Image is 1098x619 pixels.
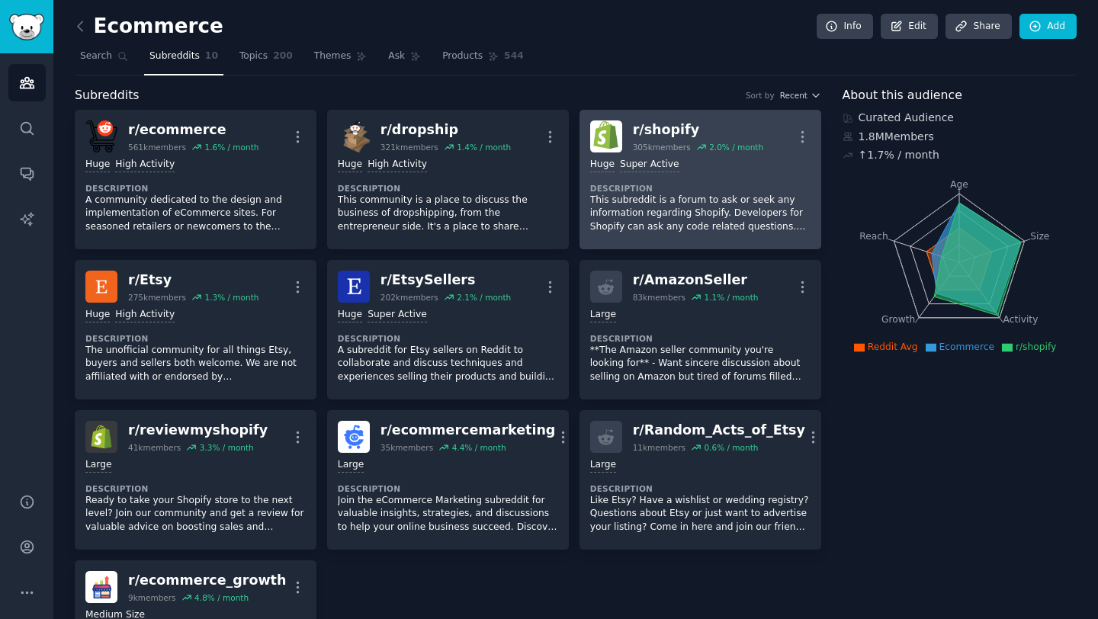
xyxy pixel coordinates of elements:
[128,571,286,590] div: r/ ecommerce_growth
[590,183,811,194] dt: Description
[579,110,821,249] a: shopifyr/shopify305kmembers2.0% / monthHugeSuper ActiveDescriptionThis subreddit is a forum to as...
[504,50,524,63] span: 544
[85,308,110,322] div: Huge
[194,592,249,603] div: 4.8 % / month
[1019,14,1077,40] a: Add
[205,50,218,63] span: 10
[368,308,427,322] div: Super Active
[380,120,511,140] div: r/ dropship
[1016,342,1056,352] span: r/shopify
[338,308,362,322] div: Huge
[843,86,962,105] span: About this audience
[75,410,316,550] a: reviewmyshopifyr/reviewmyshopify41kmembers3.3% / monthLargeDescriptionReady to take your Shopify ...
[704,442,758,453] div: 0.6 % / month
[633,120,763,140] div: r/ shopify
[590,494,811,534] p: Like Etsy? Have a wishlist or wedding registry? Questions about Etsy or just want to advertise yo...
[939,342,994,352] span: Ecommerce
[327,410,569,550] a: ecommercemarketingr/ecommercemarketing35kmembers4.4% / monthLargeDescriptionJoin the eCommerce Ma...
[9,14,44,40] img: GummySearch logo
[144,44,223,75] a: Subreddits10
[590,333,811,344] dt: Description
[338,344,558,384] p: A subreddit for Etsy sellers on Reddit to collaborate and discuss techniques and experiences sell...
[746,90,775,101] div: Sort by
[85,194,306,234] p: A community dedicated to the design and implementation of eCommerce sites. For seasoned retailers...
[881,14,938,40] a: Edit
[85,183,306,194] dt: Description
[75,260,316,399] a: Etsyr/Etsy275kmembers1.3% / monthHugeHigh ActivityDescriptionThe unofficial community for all thi...
[338,421,370,453] img: ecommercemarketing
[338,494,558,534] p: Join the eCommerce Marketing subreddit for valuable insights, strategies, and discussions to help...
[85,421,117,453] img: reviewmyshopify
[437,44,528,75] a: Products544
[239,50,268,63] span: Topics
[200,442,254,453] div: 3.3 % / month
[338,120,370,152] img: dropship
[859,230,888,241] tspan: Reach
[843,110,1077,126] div: Curated Audience
[590,344,811,384] p: **The Amazon seller community you're looking for** - Want sincere discussion about selling on Ama...
[368,158,427,172] div: High Activity
[75,14,223,39] h2: Ecommerce
[75,110,316,249] a: ecommercer/ecommerce561kmembers1.6% / monthHugeHigh ActivityDescriptionA community dedicated to t...
[85,571,117,603] img: ecommerce_growth
[590,194,811,234] p: This subreddit is a forum to ask or seek any information regarding Shopify. Developers for Shopif...
[234,44,298,75] a: Topics200
[85,120,117,152] img: ecommerce
[128,271,258,290] div: r/ Etsy
[380,292,438,303] div: 202k members
[327,260,569,399] a: EtsySellersr/EtsySellers202kmembers2.1% / monthHugeSuper ActiveDescriptionA subreddit for Etsy se...
[590,458,616,473] div: Large
[457,142,511,152] div: 1.4 % / month
[590,308,616,322] div: Large
[380,442,433,453] div: 35k members
[85,344,306,384] p: The unofficial community for all things Etsy, buyers and sellers both welcome. We are not affilia...
[780,90,821,101] button: Recent
[380,142,438,152] div: 321k members
[338,271,370,303] img: EtsySellers
[859,147,939,163] div: ↑ 1.7 % / month
[128,142,186,152] div: 561k members
[128,442,181,453] div: 41k members
[945,14,1011,40] a: Share
[338,158,362,172] div: Huge
[338,333,558,344] dt: Description
[115,158,175,172] div: High Activity
[85,158,110,172] div: Huge
[388,50,405,63] span: Ask
[704,292,758,303] div: 1.1 % / month
[1003,314,1038,325] tspan: Activity
[338,194,558,234] p: This community is a place to discuss the business of dropshipping, from the entrepreneur side. It...
[843,129,1077,145] div: 1.8M Members
[383,44,426,75] a: Ask
[75,86,140,105] span: Subreddits
[128,292,186,303] div: 275k members
[817,14,873,40] a: Info
[85,271,117,303] img: Etsy
[128,592,176,603] div: 9k members
[633,421,805,440] div: r/ Random_Acts_of_Etsy
[1030,230,1049,241] tspan: Size
[950,179,968,190] tspan: Age
[442,50,483,63] span: Products
[590,120,622,152] img: shopify
[633,142,691,152] div: 305k members
[579,260,821,399] a: r/AmazonSeller83kmembers1.1% / monthLargeDescription**The Amazon seller community you're looking ...
[868,342,918,352] span: Reddit Avg
[204,142,258,152] div: 1.6 % / month
[780,90,807,101] span: Recent
[633,442,685,453] div: 11k members
[327,110,569,249] a: dropshipr/dropship321kmembers1.4% / monthHugeHigh ActivityDescriptionThis community is a place to...
[709,142,763,152] div: 2.0 % / month
[620,158,679,172] div: Super Active
[457,292,511,303] div: 2.1 % / month
[590,158,615,172] div: Huge
[80,50,112,63] span: Search
[633,292,685,303] div: 83k members
[338,183,558,194] dt: Description
[309,44,373,75] a: Themes
[338,458,364,473] div: Large
[75,44,133,75] a: Search
[380,421,556,440] div: r/ ecommercemarketing
[273,50,293,63] span: 200
[85,483,306,494] dt: Description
